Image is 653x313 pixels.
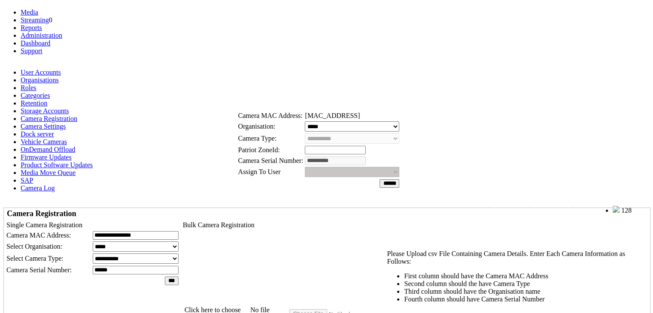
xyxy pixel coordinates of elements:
[238,123,276,130] span: Organisation:
[238,112,303,119] span: Camera MAC Address:
[238,135,277,142] span: Camera Type:
[238,157,304,164] span: Camera Serial Number:
[237,90,267,97] span: Edit Camera
[238,168,281,175] span: Assign To User
[238,146,280,153] span: Patriot ZoneId:
[305,112,360,119] span: [MAC_ADDRESS]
